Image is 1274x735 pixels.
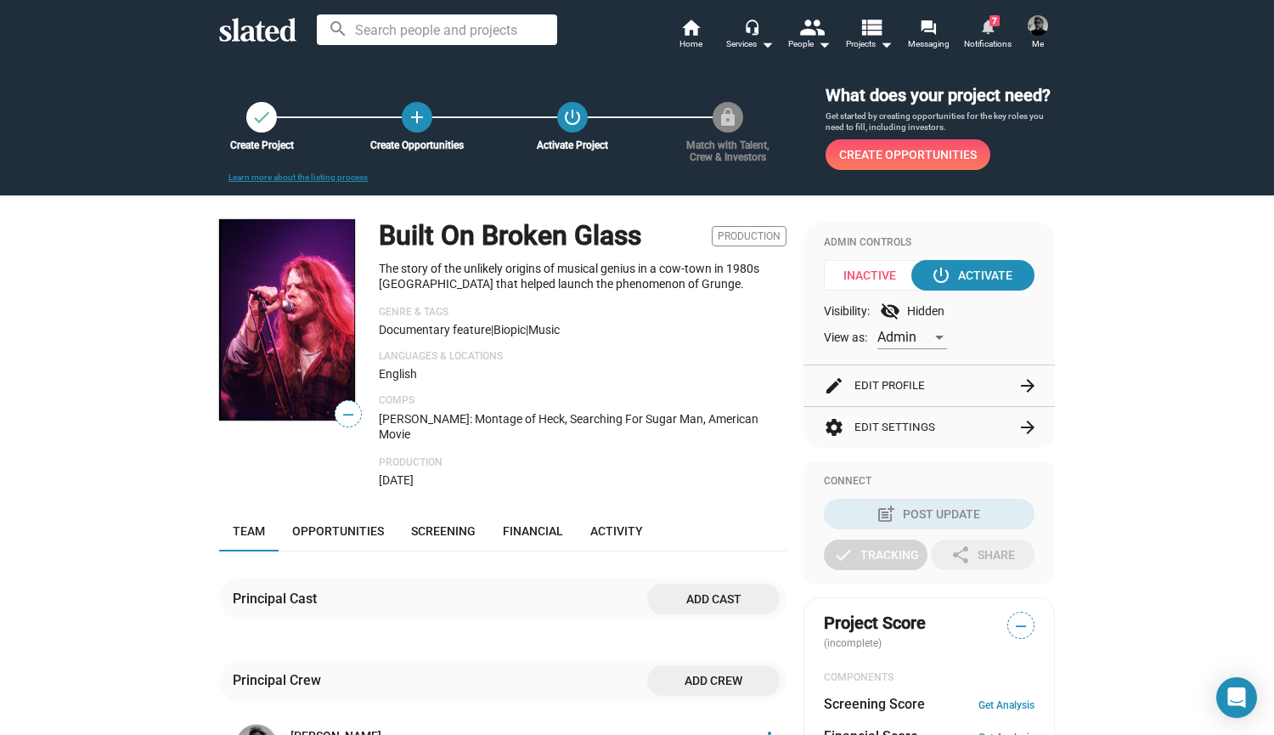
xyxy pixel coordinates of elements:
span: — [335,404,361,426]
span: (incomplete) [824,637,885,649]
span: Project Score [824,612,926,635]
mat-icon: arrow_drop_down [757,34,777,54]
span: Biopic [493,323,526,336]
button: Add crew [647,665,780,696]
div: Activate [934,260,1012,291]
span: Music [528,323,560,336]
a: Screening [397,511,489,551]
div: Admin Controls [824,236,1034,250]
div: COMPONENTS [824,671,1034,685]
span: Inactive [824,260,927,291]
a: Home [661,17,720,54]
mat-icon: arrow_drop_down [814,34,834,54]
p: Genre & Tags [379,306,786,319]
div: Visibility: Hidden [824,301,1034,321]
img: Built On Broken Glass [219,219,355,421]
mat-icon: view_list [859,14,883,39]
dt: Screening Score [824,695,925,713]
div: People [788,34,831,54]
a: Opportunities [279,511,397,551]
p: Get started by creating opportunities for the key roles you need to fill, including investors. [826,110,1055,133]
a: Messaging [899,17,958,54]
span: Admin [877,329,916,345]
span: Add cast [661,584,766,614]
span: | [526,323,528,336]
h1: Built On Broken Glass [379,218,641,254]
div: Connect [824,475,1034,489]
a: Financial [489,511,577,551]
button: Activate Project [557,102,588,133]
span: Documentary feature [379,323,491,336]
div: Principal Cast [233,590,324,608]
h3: What does your project need? [826,84,1055,107]
span: Projects [846,34,893,54]
mat-icon: arrow_drop_down [876,34,896,54]
p: The story of the unlikely origins of musical genius in a cow-town in 1980s [GEOGRAPHIC_DATA] that... [379,261,786,292]
div: Activate Project [516,139,629,151]
button: Share [931,540,1034,570]
mat-icon: share [950,545,971,565]
button: Post Update [824,499,1034,529]
div: Post Update [879,499,980,529]
span: Messaging [908,34,950,54]
button: Services [720,17,780,54]
mat-icon: post_add [876,504,896,524]
span: Add crew [661,665,766,696]
mat-icon: arrow_forward [1018,417,1038,438]
img: Charles Spano [1028,15,1048,36]
mat-icon: headset_mic [744,19,759,34]
a: 7Notifications [958,17,1018,54]
input: Search people and projects [317,14,557,45]
span: Production [712,226,786,246]
span: — [1008,615,1034,637]
span: 7 [989,15,1000,26]
mat-icon: arrow_forward [1018,376,1038,396]
span: Activity [590,524,643,538]
mat-icon: check [833,545,854,565]
span: [DATE] [379,473,414,487]
button: Activate [911,260,1034,291]
p: Languages & Locations [379,350,786,364]
div: Open Intercom Messenger [1216,677,1257,718]
button: Charles SpanoMe [1018,12,1058,56]
span: Home [679,34,702,54]
mat-icon: check [251,107,272,127]
button: Tracking [824,540,927,570]
a: Get Analysis [978,699,1034,711]
div: Principal Crew [233,671,328,689]
button: People [780,17,839,54]
button: Add cast [647,584,780,614]
div: Create Opportunities [361,139,473,151]
a: Learn more about the listing process [228,172,368,182]
a: Activity [577,511,657,551]
span: Notifications [964,34,1012,54]
p: Comps [379,394,786,408]
span: View as: [824,330,867,346]
span: Team [233,524,265,538]
span: | [491,323,493,336]
mat-icon: people [799,14,824,39]
a: Create Opportunities [402,102,432,133]
div: Tracking [833,540,919,570]
mat-icon: power_settings_new [562,107,583,127]
mat-icon: add [407,107,427,127]
a: Create Opportunities [826,139,990,170]
mat-icon: notifications [979,18,995,34]
mat-icon: forum [920,19,936,35]
span: English [379,367,417,381]
div: Share [950,540,1015,570]
span: Financial [503,524,563,538]
div: Create Project [206,139,318,151]
p: Production [379,456,786,470]
span: Screening [411,524,476,538]
span: Opportunities [292,524,384,538]
mat-icon: edit [824,376,844,396]
button: Edit Settings [824,407,1034,448]
mat-icon: settings [824,417,844,438]
div: Services [726,34,774,54]
span: Create Opportunities [839,139,977,170]
mat-icon: home [680,17,701,37]
p: [PERSON_NAME]: Montage of Heck, Searching For Sugar Man, American Movie [379,411,786,443]
button: Edit Profile [824,365,1034,406]
button: Projects [839,17,899,54]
